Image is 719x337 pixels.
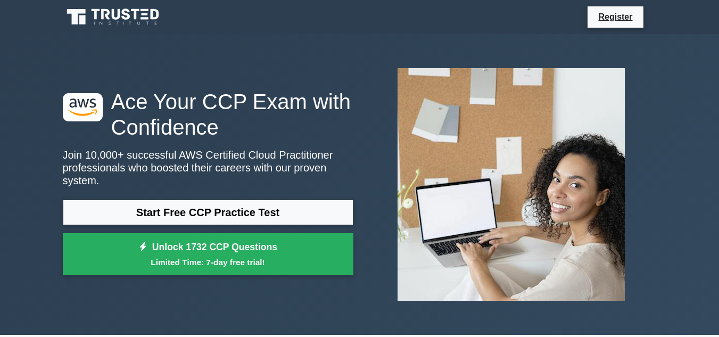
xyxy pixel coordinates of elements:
[592,10,639,23] a: Register
[63,200,353,225] a: Start Free CCP Practice Test
[76,256,340,268] small: Limited Time: 7-day free trial!
[63,89,353,140] h1: Ace Your CCP Exam with Confidence
[63,149,353,187] p: Join 10,000+ successful AWS Certified Cloud Practitioner professionals who boosted their careers ...
[63,233,353,276] a: Unlock 1732 CCP QuestionsLimited Time: 7-day free trial!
